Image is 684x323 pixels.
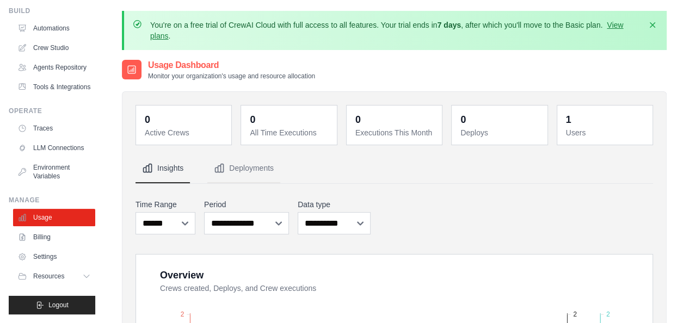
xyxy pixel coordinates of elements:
span: Logout [48,301,69,309]
div: Manage [9,196,95,204]
a: Billing [13,228,95,246]
span: Resources [33,272,64,281]
tspan: 2 [606,310,610,318]
button: Deployments [207,154,280,183]
label: Time Range [135,199,195,210]
a: Crew Studio [13,39,95,57]
button: Insights [135,154,190,183]
dt: Crews created, Deploys, and Crew executions [160,283,639,294]
button: Resources [13,268,95,285]
div: 1 [566,112,571,127]
label: Period [204,199,289,210]
dt: Executions This Month [355,127,435,138]
dt: Deploys [460,127,540,138]
p: Monitor your organization's usage and resource allocation [148,72,315,80]
nav: Tabs [135,154,653,183]
div: 0 [355,112,361,127]
a: Agents Repository [13,59,95,76]
a: Environment Variables [13,159,95,185]
p: You're on a free trial of CrewAI Cloud with full access to all features. Your trial ends in , aft... [150,20,640,41]
a: LLM Connections [13,139,95,157]
a: Traces [13,120,95,137]
div: 0 [145,112,150,127]
dt: All Time Executions [250,127,330,138]
div: 0 [250,112,255,127]
label: Data type [298,199,371,210]
a: Automations [13,20,95,37]
div: Overview [160,268,204,283]
a: Usage [13,209,95,226]
div: Build [9,7,95,15]
div: Operate [9,107,95,115]
tspan: 2 [181,310,184,318]
button: Logout [9,296,95,314]
strong: 7 days [437,21,461,29]
dt: Users [566,127,646,138]
a: Settings [13,248,95,265]
a: Tools & Integrations [13,78,95,96]
div: 0 [460,112,466,127]
h2: Usage Dashboard [148,59,315,72]
tspan: 2 [573,310,577,318]
dt: Active Crews [145,127,225,138]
